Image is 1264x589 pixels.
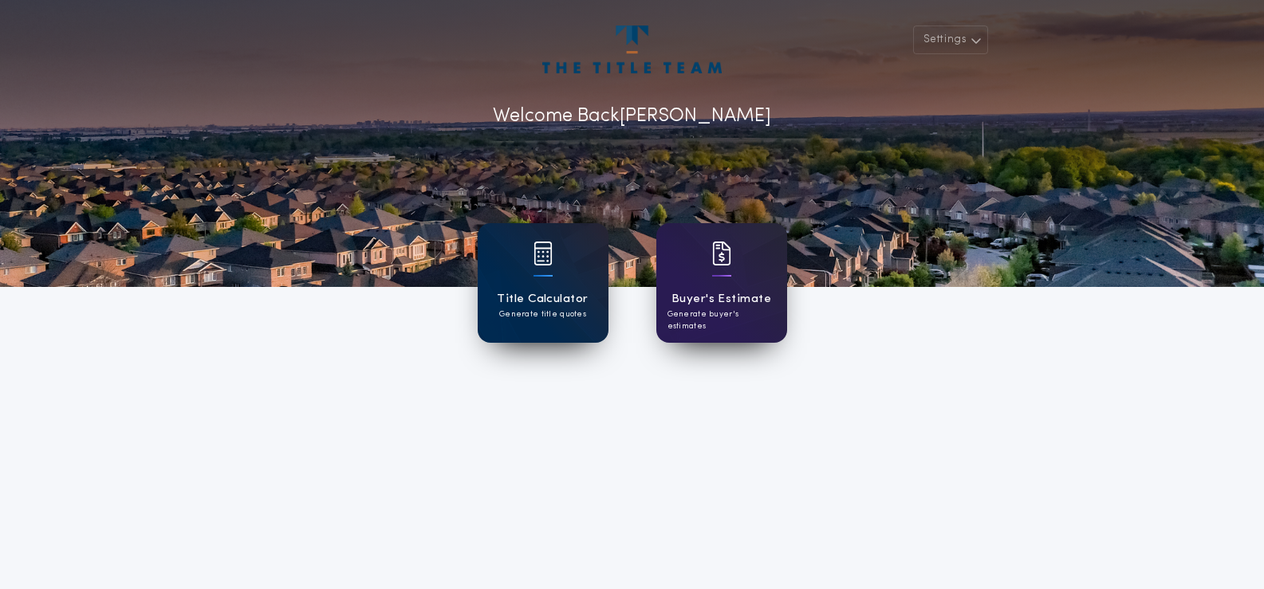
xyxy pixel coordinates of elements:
[667,308,776,332] p: Generate buyer's estimates
[913,26,988,54] button: Settings
[478,223,608,343] a: card iconTitle CalculatorGenerate title quotes
[493,102,771,131] p: Welcome Back [PERSON_NAME]
[712,241,731,265] img: card icon
[656,223,787,343] a: card iconBuyer's EstimateGenerate buyer's estimates
[497,290,588,308] h1: Title Calculator
[534,241,553,265] img: card icon
[542,26,721,73] img: account-logo
[671,290,771,308] h1: Buyer's Estimate
[499,308,586,320] p: Generate title quotes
